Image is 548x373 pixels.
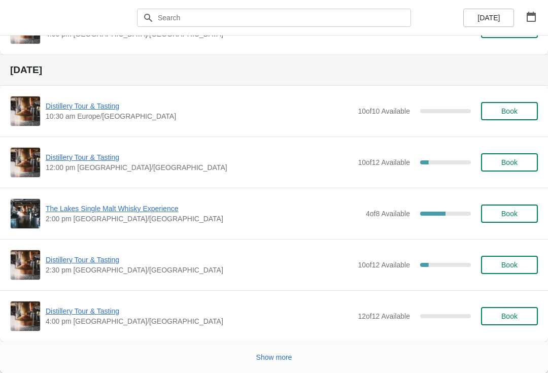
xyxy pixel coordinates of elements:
span: 2:30 pm [GEOGRAPHIC_DATA]/[GEOGRAPHIC_DATA] [46,265,353,275]
button: Book [481,153,538,172]
button: [DATE] [463,9,514,27]
span: 2:00 pm [GEOGRAPHIC_DATA]/[GEOGRAPHIC_DATA] [46,214,361,224]
input: Search [157,9,411,27]
span: Distillery Tour & Tasting [46,306,353,316]
button: Book [481,307,538,325]
button: Show more [252,348,296,366]
span: The Lakes Single Malt Whisky Experience [46,204,361,214]
span: 10 of 12 Available [358,261,410,269]
h2: [DATE] [10,65,538,75]
span: 12 of 12 Available [358,312,410,320]
span: Distillery Tour & Tasting [46,152,353,162]
span: 10 of 12 Available [358,158,410,166]
span: 10 of 10 Available [358,107,410,115]
span: Book [501,107,518,115]
img: The Lakes Single Malt Whisky Experience | | 2:00 pm Europe/London [11,199,40,228]
img: Distillery Tour & Tasting | | 10:30 am Europe/London [11,96,40,126]
button: Book [481,256,538,274]
span: 12:00 pm [GEOGRAPHIC_DATA]/[GEOGRAPHIC_DATA] [46,162,353,173]
span: Book [501,312,518,320]
span: Distillery Tour & Tasting [46,255,353,265]
span: Show more [256,353,292,361]
span: 4 of 8 Available [366,210,410,218]
span: Book [501,261,518,269]
span: Book [501,210,518,218]
img: Distillery Tour & Tasting | | 4:00 pm Europe/London [11,301,40,331]
img: Distillery Tour & Tasting | | 2:30 pm Europe/London [11,250,40,280]
button: Book [481,102,538,120]
span: 4:00 pm [GEOGRAPHIC_DATA]/[GEOGRAPHIC_DATA] [46,316,353,326]
span: Distillery Tour & Tasting [46,101,353,111]
button: Book [481,205,538,223]
span: 10:30 am Europe/[GEOGRAPHIC_DATA] [46,111,353,121]
img: Distillery Tour & Tasting | | 12:00 pm Europe/London [11,148,40,177]
span: [DATE] [477,14,500,22]
span: Book [501,158,518,166]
